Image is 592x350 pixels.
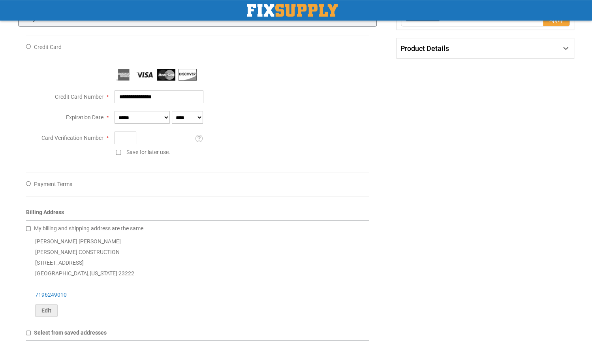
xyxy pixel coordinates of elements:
span: Credit Card [34,44,62,50]
div: Billing Address [26,208,369,220]
span: Payment Terms [34,181,72,187]
span: Edit [41,307,51,314]
img: Visa [136,69,154,81]
span: Select from saved addresses [34,329,107,336]
span: [US_STATE] [90,270,117,277]
img: Discover [179,69,197,81]
span: Card Verification Number [41,135,103,141]
div: [PERSON_NAME] [PERSON_NAME] [PERSON_NAME] CONSTRUCTION [STREET_ADDRESS] [GEOGRAPHIC_DATA] , 23222 [26,236,369,317]
a: 7196249010 [35,292,67,298]
span: My billing and shipping address are the same [34,225,143,231]
span: Product Details [400,44,449,53]
img: MasterCard [157,69,175,81]
img: Fix Industrial Supply [247,4,338,17]
img: American Express [115,69,133,81]
button: Edit [35,304,58,317]
a: store logo [247,4,338,17]
span: Expiration Date [66,114,103,120]
span: Credit Card Number [55,94,103,100]
span: Save for later use. [126,149,170,155]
